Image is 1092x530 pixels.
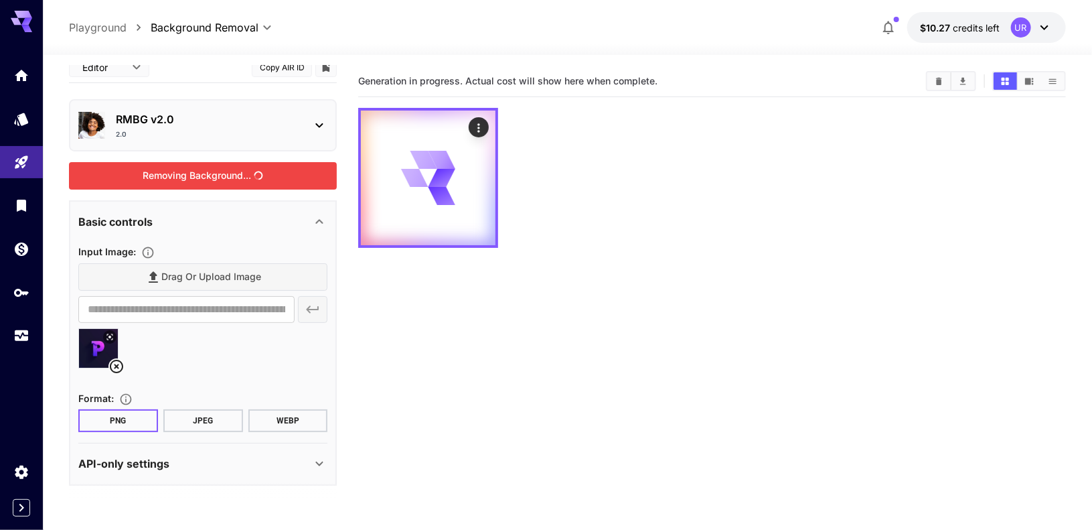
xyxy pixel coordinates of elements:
[136,246,160,259] button: Specifies the input image to be processed.
[953,22,1000,34] span: credits left
[13,328,29,344] div: Usage
[13,284,29,301] div: API Keys
[992,71,1066,91] div: Show media in grid viewShow media in video viewShow media in list view
[13,499,30,517] button: Expand sidebar
[82,60,124,74] span: Editor
[69,19,151,36] nav: breadcrumb
[69,19,127,36] a: Playground
[116,129,127,139] p: 2.0
[13,197,29,214] div: Library
[248,409,328,432] button: WEBP
[951,72,975,90] button: Download All
[116,111,301,127] p: RMBG v2.0
[78,448,327,480] div: API-only settings
[1018,72,1041,90] button: Show media in video view
[114,393,138,406] button: Choose the file format for the output image.
[358,75,657,86] span: Generation in progress. Actual cost will show here when complete.
[13,67,29,84] div: Home
[78,456,169,472] p: API-only settings
[78,409,158,432] button: PNG
[926,71,976,91] div: Clear AllDownload All
[78,393,114,404] span: Format :
[921,21,1000,35] div: $10.26675
[921,22,953,34] span: $10.27
[994,72,1017,90] button: Show media in grid view
[151,19,258,36] span: Background Removal
[13,464,29,480] div: Settings
[163,409,243,432] button: JPEG
[469,117,489,137] div: Actions
[78,106,327,145] div: RMBG v2.02.0
[320,59,332,75] button: Add to library
[927,72,951,90] button: Clear All
[907,12,1066,43] button: $10.26675UR
[1041,72,1065,90] button: Show media in list view
[78,246,136,257] span: Input Image :
[13,241,29,257] div: Wallet
[78,214,153,230] p: Basic controls
[13,154,29,171] div: Playground
[78,206,327,238] div: Basic controls
[252,58,312,77] button: Copy AIR ID
[1011,17,1031,38] div: UR
[13,111,29,127] div: Models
